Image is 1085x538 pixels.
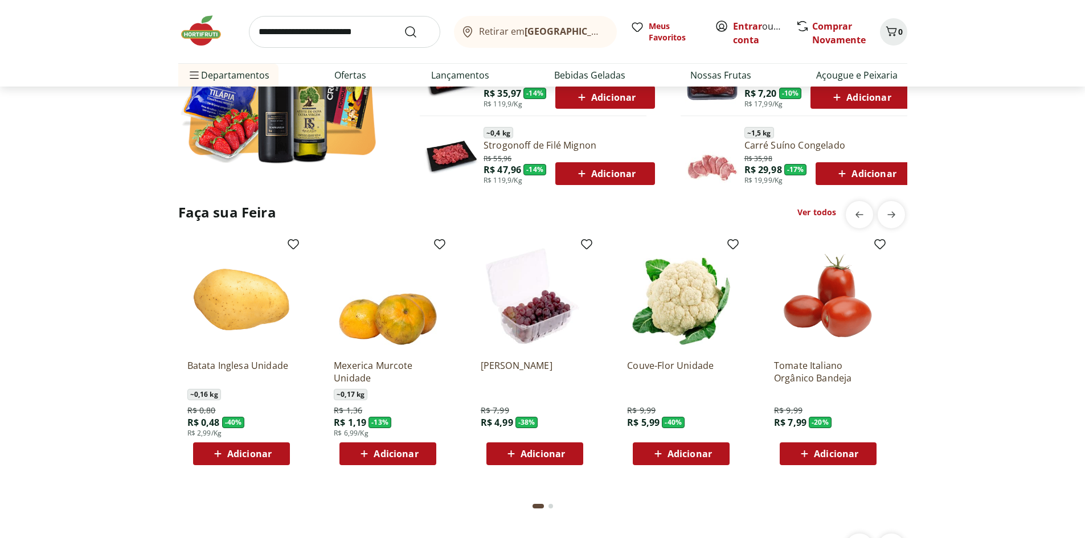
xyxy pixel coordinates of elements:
b: [GEOGRAPHIC_DATA]/[GEOGRAPHIC_DATA] [525,25,716,38]
a: Meus Favoritos [630,20,701,43]
img: Tomate Italiano Orgânico Bandeja [774,242,882,350]
span: R$ 47,96 [484,163,521,176]
span: R$ 1,19 [334,416,366,429]
span: - 38 % [515,417,538,428]
span: Adicionar [227,449,272,458]
button: Adicionar [633,442,730,465]
span: R$ 6,99/Kg [334,429,369,438]
span: - 14 % [523,164,546,175]
span: - 40 % [662,417,685,428]
span: Departamentos [187,61,269,89]
a: Tomate Italiano Orgânico Bandeja [774,359,882,384]
span: - 20 % [809,417,832,428]
span: R$ 55,96 [484,152,511,163]
span: R$ 1,36 [334,405,362,416]
span: R$ 7,99 [481,405,509,416]
img: Principal [685,129,740,183]
span: R$ 119,9/Kg [484,176,522,185]
a: Mexerica Murcote Unidade [334,359,442,384]
span: Adicionar [521,449,565,458]
span: ou [733,19,784,47]
span: R$ 4,99 [481,416,513,429]
span: - 10 % [779,88,802,99]
button: Adicionar [193,442,290,465]
button: Carrinho [880,18,907,46]
span: R$ 19,99/Kg [744,176,783,185]
span: R$ 0,48 [187,416,220,429]
a: Nossas Frutas [690,68,751,82]
button: Adicionar [810,86,910,109]
img: Principal [424,129,479,183]
button: Adicionar [555,162,655,185]
span: Adicionar [830,91,891,104]
span: 0 [898,26,903,37]
img: Batata Inglesa Unidade [187,242,296,350]
span: R$ 35,98 [744,152,772,163]
span: R$ 119,9/Kg [484,100,522,109]
span: Adicionar [575,167,636,180]
img: Hortifruti [178,14,235,48]
span: ~ 1,5 kg [744,127,774,138]
span: R$ 35,97 [484,87,521,100]
span: Adicionar [575,91,636,104]
button: next [878,201,905,228]
a: Carré Suíno Congelado [744,139,916,151]
a: Comprar Novamente [812,20,866,46]
input: search [249,16,440,48]
a: Lançamentos [431,68,489,82]
span: ~ 0,17 kg [334,389,367,400]
a: Ver todos [797,207,836,218]
span: R$ 2,99/Kg [187,429,222,438]
span: - 40 % [222,417,245,428]
a: Strogonoff de Filé Mignon [484,139,655,151]
img: Couve-Flor Unidade [627,242,735,350]
span: R$ 17,99/Kg [744,100,783,109]
a: Batata Inglesa Unidade [187,359,296,384]
span: Adicionar [835,167,896,180]
span: Meus Favoritos [649,20,701,43]
button: Adicionar [339,442,436,465]
button: Go to page 2 from fs-carousel [546,492,555,520]
span: Retirar em [479,26,605,36]
a: Ofertas [334,68,366,82]
button: Current page from fs-carousel [530,492,546,520]
button: Adicionar [486,442,583,465]
button: Menu [187,61,201,89]
a: Açougue e Peixaria [816,68,898,82]
span: R$ 5,99 [627,416,660,429]
a: Bebidas Geladas [554,68,625,82]
span: R$ 7,99 [774,416,806,429]
a: Couve-Flor Unidade [627,359,735,384]
span: - 13 % [369,417,391,428]
img: Uva Rosada Embalada [481,242,589,350]
span: - 17 % [784,164,807,175]
button: Adicionar [555,86,655,109]
span: R$ 0,80 [187,405,216,416]
a: [PERSON_NAME] [481,359,589,384]
span: - 14 % [523,88,546,99]
a: Criar conta [733,20,796,46]
span: Adicionar [668,449,712,458]
span: R$ 9,99 [774,405,803,416]
span: Adicionar [374,449,418,458]
a: Entrar [733,20,762,32]
span: R$ 7,20 [744,87,777,100]
span: ~ 0,4 kg [484,127,513,138]
button: previous [846,201,873,228]
h2: Faça sua Feira [178,203,276,221]
span: R$ 9,99 [627,405,656,416]
span: Adicionar [814,449,858,458]
img: Mexerica Murcote Unidade [334,242,442,350]
button: Submit Search [404,25,431,39]
button: Adicionar [780,442,877,465]
button: Retirar em[GEOGRAPHIC_DATA]/[GEOGRAPHIC_DATA] [454,16,617,48]
button: Adicionar [816,162,915,185]
span: R$ 29,98 [744,163,782,176]
span: ~ 0,16 kg [187,389,221,400]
